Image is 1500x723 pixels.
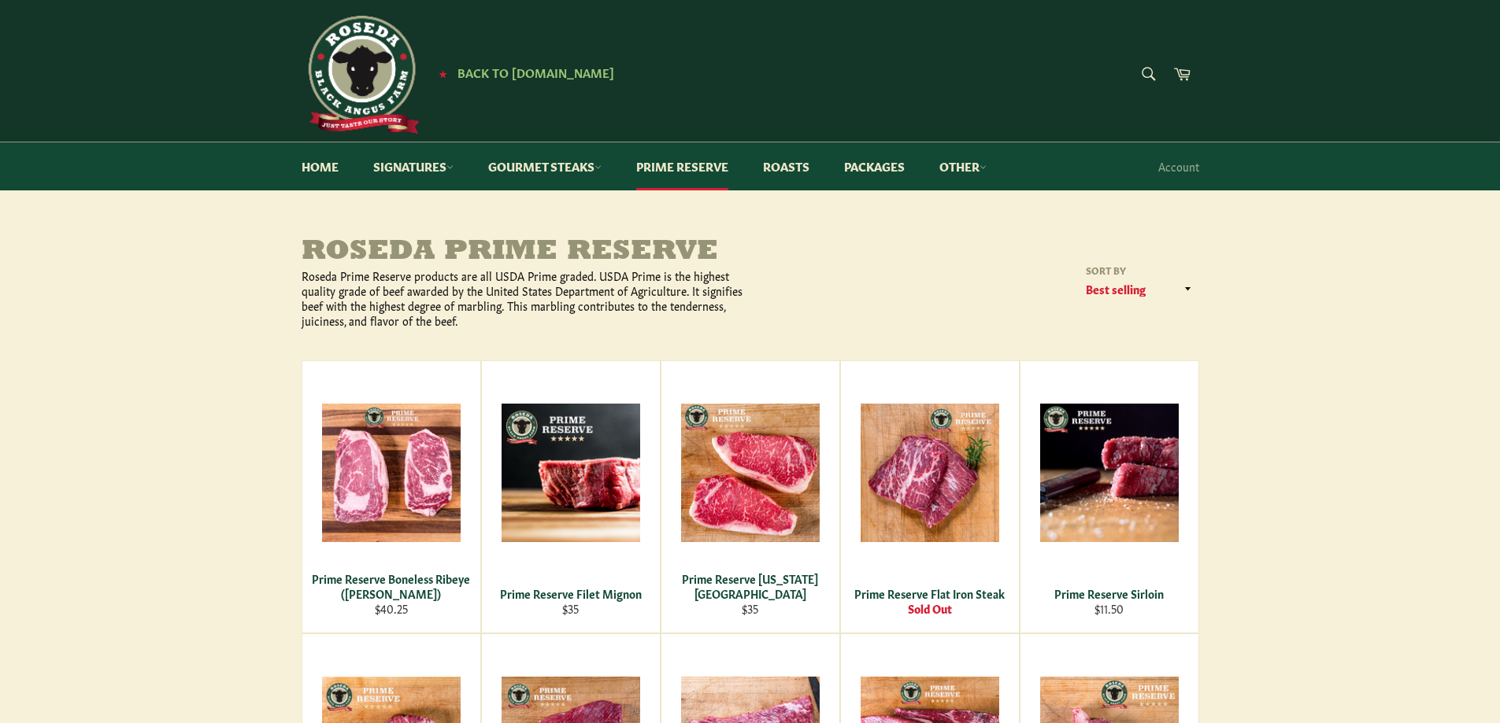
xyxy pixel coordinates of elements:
[671,571,829,602] div: Prime Reserve [US_STATE][GEOGRAPHIC_DATA]
[1150,143,1207,190] a: Account
[924,142,1002,190] a: Other
[661,360,840,633] a: Prime Reserve New York Strip Prime Reserve [US_STATE][GEOGRAPHIC_DATA] $35
[312,571,470,602] div: Prime Reserve Boneless Ribeye ([PERSON_NAME])
[439,67,447,79] span: ★
[491,601,650,616] div: $35
[322,404,461,542] img: Prime Reserve Boneless Ribeye (Delmonico)
[1040,404,1179,542] img: Prime Reserve Sirloin
[431,67,614,79] a: ★ Back to [DOMAIN_NAME]
[828,142,920,190] a: Packages
[620,142,744,190] a: Prime Reserve
[861,404,999,542] img: Prime Reserve Flat Iron Steak
[357,142,469,190] a: Signatures
[491,586,650,601] div: Prime Reserve Filet Mignon
[1020,360,1199,633] a: Prime Reserve Sirloin Prime Reserve Sirloin $11.50
[472,142,617,190] a: Gourmet Steaks
[1081,264,1199,277] label: Sort by
[681,404,820,542] img: Prime Reserve New York Strip
[302,16,420,134] img: Roseda Beef
[502,404,640,542] img: Prime Reserve Filet Mignon
[286,142,354,190] a: Home
[747,142,825,190] a: Roasts
[302,360,481,633] a: Prime Reserve Boneless Ribeye (Delmonico) Prime Reserve Boneless Ribeye ([PERSON_NAME]) $40.25
[312,601,470,616] div: $40.25
[302,268,750,329] p: Roseda Prime Reserve products are all USDA Prime graded. USDA Prime is the highest quality grade ...
[850,601,1009,616] div: Sold Out
[302,237,750,268] h1: Roseda Prime Reserve
[1030,586,1188,601] div: Prime Reserve Sirloin
[457,64,614,80] span: Back to [DOMAIN_NAME]
[671,601,829,616] div: $35
[840,360,1020,633] a: Prime Reserve Flat Iron Steak Prime Reserve Flat Iron Steak Sold Out
[850,586,1009,601] div: Prime Reserve Flat Iron Steak
[1030,601,1188,616] div: $11.50
[481,360,661,633] a: Prime Reserve Filet Mignon Prime Reserve Filet Mignon $35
